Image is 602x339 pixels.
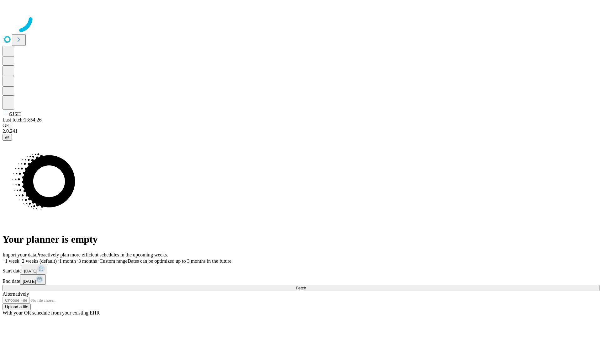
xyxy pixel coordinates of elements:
[99,258,127,264] span: Custom range
[3,252,36,257] span: Import your data
[5,258,19,264] span: 1 week
[3,128,599,134] div: 2.0.241
[296,286,306,290] span: Fetch
[3,117,42,122] span: Last fetch: 13:54:26
[3,134,12,141] button: @
[3,291,29,297] span: Alternatively
[24,269,37,273] span: [DATE]
[78,258,97,264] span: 3 months
[22,258,57,264] span: 2 weeks (default)
[22,264,47,274] button: [DATE]
[3,285,599,291] button: Fetch
[9,111,21,117] span: GJSH
[3,264,599,274] div: Start date
[3,310,100,315] span: With your OR schedule from your existing EHR
[5,135,9,140] span: @
[128,258,233,264] span: Dates can be optimized up to 3 months in the future.
[3,274,599,285] div: End date
[23,279,36,284] span: [DATE]
[36,252,168,257] span: Proactively plan more efficient schedules in the upcoming weeks.
[3,234,599,245] h1: Your planner is empty
[20,274,46,285] button: [DATE]
[59,258,76,264] span: 1 month
[3,123,599,128] div: GEI
[3,304,31,310] button: Upload a file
